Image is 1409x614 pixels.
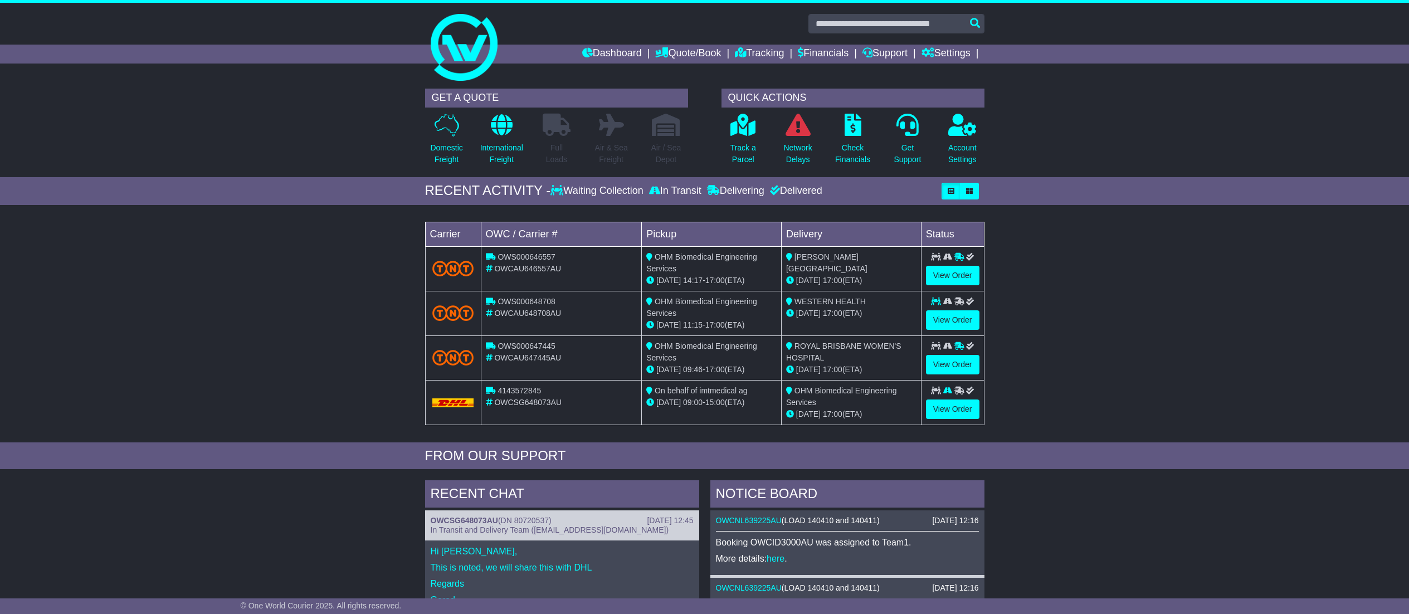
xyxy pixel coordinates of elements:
[835,113,871,172] a: CheckFinancials
[498,386,541,395] span: 4143572845
[550,185,646,197] div: Waiting Collection
[948,113,977,172] a: AccountSettings
[796,410,821,418] span: [DATE]
[721,89,984,108] div: QUICK ACTIONS
[926,266,979,285] a: View Order
[431,594,694,605] p: Gerad
[921,222,984,246] td: Status
[786,408,916,420] div: (ETA)
[786,364,916,376] div: (ETA)
[767,554,784,563] a: here
[431,578,694,589] p: Regards
[431,546,694,557] p: Hi [PERSON_NAME],
[716,516,782,525] a: OWCNL639225AU
[651,142,681,165] p: Air / Sea Depot
[656,320,681,329] span: [DATE]
[430,113,463,172] a: DomesticFreight
[646,297,757,318] span: OHM Biomedical Engineering Services
[480,113,524,172] a: InternationalFreight
[716,583,979,593] div: ( )
[716,583,782,592] a: OWCNL639225AU
[494,353,561,362] span: OWCAU647445AU
[716,553,979,564] p: More details: .
[431,516,694,525] div: ( )
[767,185,822,197] div: Delivered
[705,320,725,329] span: 17:00
[582,45,642,64] a: Dashboard
[431,516,498,525] a: OWCSG648073AU
[796,276,821,285] span: [DATE]
[683,398,703,407] span: 09:00
[926,355,979,374] a: View Order
[823,309,842,318] span: 17:00
[926,310,979,330] a: View Order
[835,142,870,165] p: Check Financials
[786,386,897,407] span: OHM Biomedical Engineering Services
[656,398,681,407] span: [DATE]
[646,319,777,331] div: - (ETA)
[932,516,978,525] div: [DATE] 12:16
[705,398,725,407] span: 15:00
[494,264,561,273] span: OWCAU646557AU
[786,342,901,362] span: ROYAL BRISBANE WOMEN'S HOSPITAL
[494,309,561,318] span: OWCAU648708AU
[796,365,821,374] span: [DATE]
[683,320,703,329] span: 11:15
[948,142,977,165] p: Account Settings
[683,276,703,285] span: 14:17
[783,113,812,172] a: NetworkDelays
[784,583,877,592] span: LOAD 140410 and 140411
[481,222,642,246] td: OWC / Carrier #
[432,350,474,365] img: TNT_Domestic.png
[710,480,984,510] div: NOTICE BOARD
[656,365,681,374] span: [DATE]
[798,45,849,64] a: Financials
[705,365,725,374] span: 17:00
[498,297,555,306] span: OWS000648708
[498,342,555,350] span: OWS000647445
[642,222,782,246] td: Pickup
[498,252,555,261] span: OWS000646557
[786,308,916,319] div: (ETA)
[646,275,777,286] div: - (ETA)
[646,342,757,362] span: OHM Biomedical Engineering Services
[241,601,402,610] span: © One World Courier 2025. All rights reserved.
[735,45,784,64] a: Tracking
[656,276,681,285] span: [DATE]
[647,516,693,525] div: [DATE] 12:45
[781,222,921,246] td: Delivery
[893,113,922,172] a: GetSupport
[431,525,669,534] span: In Transit and Delivery Team ([EMAIL_ADDRESS][DOMAIN_NAME])
[926,399,979,419] a: View Order
[543,142,571,165] p: Full Loads
[683,365,703,374] span: 09:46
[432,261,474,276] img: TNT_Domestic.png
[430,142,462,165] p: Domestic Freight
[784,516,877,525] span: LOAD 140410 and 140411
[716,537,979,548] p: Booking OWCID3000AU was assigned to Team1.
[823,410,842,418] span: 17:00
[932,583,978,593] div: [DATE] 12:16
[425,183,551,199] div: RECENT ACTIVITY -
[730,113,757,172] a: Track aParcel
[922,45,971,64] a: Settings
[425,480,699,510] div: RECENT CHAT
[705,276,725,285] span: 17:00
[425,448,984,464] div: FROM OUR SUPPORT
[823,276,842,285] span: 17:00
[716,516,979,525] div: ( )
[646,364,777,376] div: - (ETA)
[655,386,748,395] span: On behalf of imtmedical ag
[862,45,908,64] a: Support
[432,305,474,320] img: TNT_Domestic.png
[431,562,694,573] p: This is noted, we will share this with DHL
[432,398,474,407] img: DHL.png
[894,142,921,165] p: Get Support
[794,297,866,306] span: WESTERN HEALTH
[646,397,777,408] div: - (ETA)
[425,222,481,246] td: Carrier
[425,89,688,108] div: GET A QUOTE
[786,252,867,273] span: [PERSON_NAME][GEOGRAPHIC_DATA]
[595,142,628,165] p: Air & Sea Freight
[786,275,916,286] div: (ETA)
